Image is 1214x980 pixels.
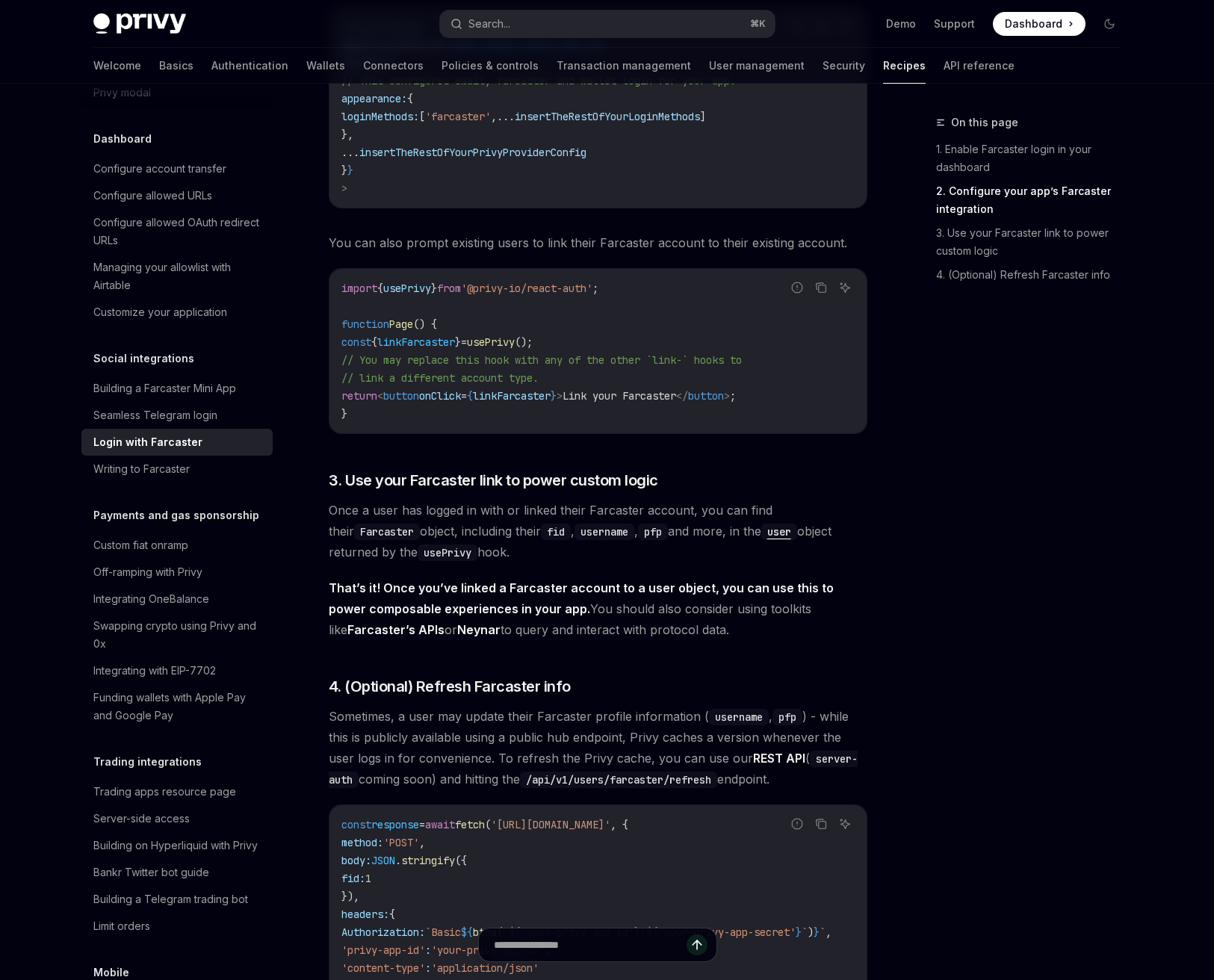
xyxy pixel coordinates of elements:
[81,429,273,456] a: Login with Farcaster
[81,254,273,299] a: Managing your allowlist with Airtable
[93,917,150,935] div: Limit orders
[341,164,347,177] span: }
[437,282,461,295] span: from
[395,854,401,867] span: .
[81,559,273,586] a: Off-ramping with Privy
[341,890,359,903] span: }),
[936,221,1133,263] a: 3. Use your Farcaster link to power custom logic
[425,110,491,123] span: 'farcaster'
[383,282,431,295] span: usePrivy
[419,110,425,123] span: [
[772,709,802,725] code: pfp
[341,353,742,367] span: // You may replace this hook with any of the other `link-` hooks to
[81,532,273,559] a: Custom fiat onramp
[638,524,668,540] code: pfp
[329,500,867,562] span: Once a user has logged in with or linked their Farcaster account, you can find their object, incl...
[1097,12,1121,36] button: Toggle dark mode
[93,783,236,801] div: Trading apps resource page
[700,110,706,123] span: ]
[93,810,190,828] div: Server-side access
[750,18,766,30] span: ⌘ K
[883,48,926,84] a: Recipes
[455,335,461,349] span: }
[81,913,273,940] a: Limit orders
[401,854,455,867] span: stringify
[341,335,371,349] span: const
[93,890,248,908] div: Building a Telegram trading bot
[431,282,437,295] span: }
[81,805,273,832] a: Server-side access
[341,836,383,849] span: method:
[93,303,227,321] div: Customize your application
[347,622,445,638] a: Farcaster’s APIs
[455,818,485,831] span: fetch
[93,617,264,653] div: Swapping crypto using Privy and 0x
[753,751,805,766] a: REST API
[761,524,797,540] code: user
[835,814,855,834] button: Ask AI
[541,524,571,540] code: fid
[485,818,491,831] span: (
[81,299,273,326] a: Customize your application
[557,48,691,84] a: Transaction management
[886,16,916,31] a: Demo
[363,48,424,84] a: Connectors
[709,709,769,725] code: username
[557,389,563,403] span: >
[419,389,461,403] span: onClick
[81,612,273,657] a: Swapping crypto using Privy and 0x
[93,187,212,205] div: Configure allowed URLs
[377,335,455,349] span: linkFarcaster
[419,836,425,849] span: ,
[341,146,359,159] span: ...
[491,110,497,123] span: ,
[455,854,467,867] span: ({
[520,772,717,788] code: /api/v1/users/farcaster/refresh
[341,407,347,421] span: }
[329,577,867,640] span: You should also consider using toolkits like or to query and interact with protocol data.
[81,886,273,913] a: Building a Telegram trading bot
[1005,16,1062,31] span: Dashboard
[93,662,216,680] div: Integrating with EIP-7702
[341,92,407,105] span: appearance:
[81,402,273,429] a: Seamless Telegram login
[341,110,419,123] span: loginMethods:
[944,48,1015,84] a: API reference
[93,460,190,478] div: Writing to Farcaster
[467,335,515,349] span: usePrivy
[93,863,209,881] div: Bankr Twitter bot guide
[329,580,834,616] strong: That’s it! Once you’ve linked a Farcaster account to a user object, you can use this to power com...
[724,389,730,403] span: >
[93,13,186,34] img: dark logo
[383,836,419,849] span: 'POST'
[341,182,347,195] span: >
[592,282,598,295] span: ;
[93,433,202,451] div: Login with Farcaster
[676,389,688,403] span: </
[687,934,707,955] button: Send message
[211,48,288,84] a: Authentication
[81,375,273,402] a: Building a Farcaster Mini App
[159,48,193,84] a: Basics
[93,563,202,581] div: Off-ramping with Privy
[407,92,413,105] span: {
[461,389,467,403] span: =
[329,676,571,697] span: 4. (Optional) Refresh Farcaster info
[341,128,353,141] span: },
[413,317,437,331] span: () {
[93,214,264,249] div: Configure allowed OAuth redirect URLs
[575,524,634,540] code: username
[93,130,152,148] h5: Dashboard
[461,282,592,295] span: '@privy-io/react-auth'
[93,837,258,855] div: Building on Hyperliquid with Privy
[341,872,365,885] span: fid:
[787,814,807,834] button: Report incorrect code
[468,15,510,33] div: Search...
[341,371,539,385] span: // link a different account type.
[936,263,1133,287] a: 4. (Optional) Refresh Farcaster info
[341,908,389,921] span: headers:
[341,854,371,867] span: body:
[823,48,865,84] a: Security
[377,389,383,403] span: <
[371,335,377,349] span: {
